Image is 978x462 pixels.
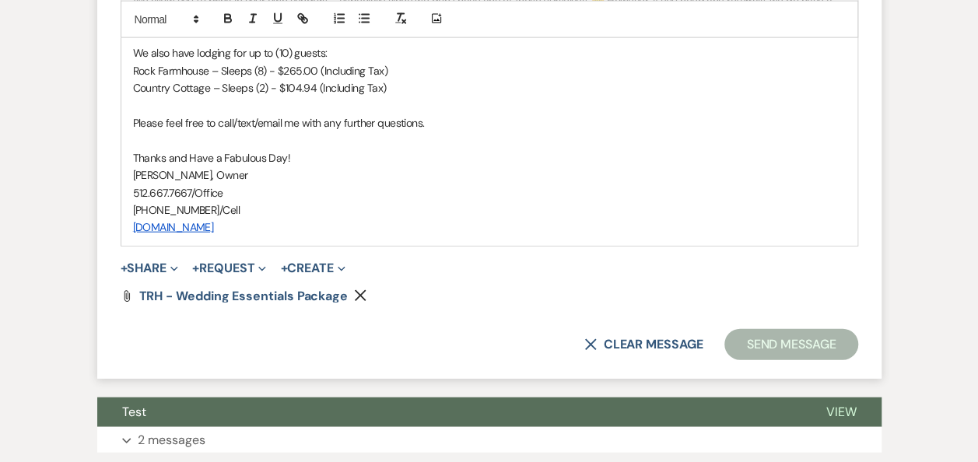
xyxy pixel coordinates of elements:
p: Rock Farmhouse – Sleeps (8) - $265.00 (Including Tax) [133,62,846,79]
button: Create [280,262,345,275]
a: TRH - Wedding Essentials Package [139,290,348,303]
p: Please feel free to call/text/email me with any further questions. [133,114,846,131]
p: Thanks and Have a Fabulous Day! [133,149,846,166]
p: Country Cottage – Sleeps (2) - $104.94 (Including Tax) [133,79,846,96]
button: Send Message [724,329,857,360]
a: [DOMAIN_NAME] [133,220,214,234]
span: + [121,262,128,275]
p: [PHONE_NUMBER]/Cell [133,201,846,219]
button: View [801,397,882,427]
p: 512.667.7667/Office [133,184,846,201]
p: We also have lodging for up to (10) guests: [133,44,846,61]
span: View [826,404,857,420]
button: Share [121,262,179,275]
span: Test [122,404,146,420]
p: 2 messages [138,430,205,450]
span: + [280,262,287,275]
button: Test [97,397,801,427]
span: + [192,262,199,275]
button: Request [192,262,266,275]
button: 2 messages [97,427,882,453]
span: TRH - Wedding Essentials Package [139,288,348,304]
button: Clear message [584,338,703,351]
p: [PERSON_NAME], Owner [133,166,846,184]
